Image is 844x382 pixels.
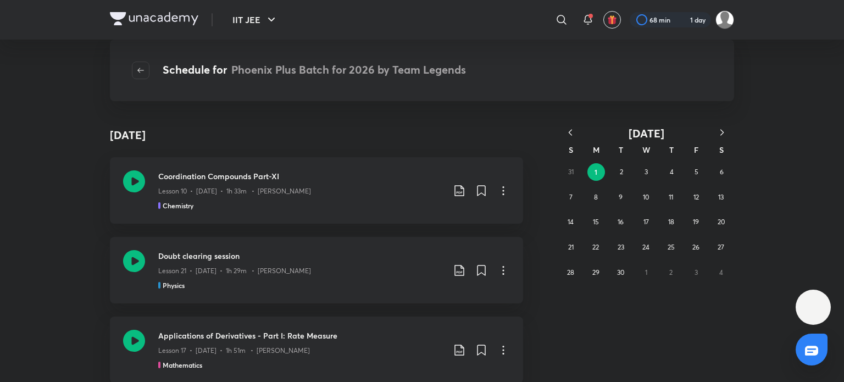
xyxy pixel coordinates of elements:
h4: Schedule for [163,62,466,79]
span: [DATE] [629,126,664,141]
button: September 17, 2025 [637,213,655,231]
abbr: September 8, 2025 [594,193,598,201]
abbr: September 19, 2025 [693,218,699,226]
button: September 11, 2025 [662,189,680,206]
button: September 13, 2025 [712,189,730,206]
abbr: September 10, 2025 [643,193,649,201]
abbr: September 27, 2025 [718,243,724,251]
h5: Physics [163,280,185,290]
abbr: Wednesday [642,145,650,155]
abbr: September 3, 2025 [645,168,648,176]
button: September 3, 2025 [637,163,655,181]
button: September 24, 2025 [637,239,655,256]
abbr: September 15, 2025 [593,218,599,226]
button: [DATE] [582,126,710,140]
abbr: September 29, 2025 [592,268,599,276]
button: September 6, 2025 [713,163,730,181]
span: Phoenix Plus Batch for 2026 by Team Legends [231,62,466,77]
button: September 20, 2025 [712,213,730,231]
h4: [DATE] [110,127,146,143]
button: September 23, 2025 [612,239,630,256]
abbr: September 18, 2025 [668,218,674,226]
img: avatar [607,15,617,25]
button: avatar [603,11,621,29]
p: Lesson 10 • [DATE] • 1h 33m • [PERSON_NAME] [158,186,311,196]
button: September 18, 2025 [662,213,680,231]
img: streak [677,14,688,25]
h3: Applications of Derivatives - Part I: Rate Measure [158,330,444,341]
abbr: September 4, 2025 [670,168,674,176]
img: Company Logo [110,12,198,25]
abbr: September 26, 2025 [692,243,699,251]
button: September 25, 2025 [662,239,680,256]
abbr: September 22, 2025 [592,243,599,251]
button: September 26, 2025 [687,239,705,256]
abbr: September 24, 2025 [642,243,649,251]
abbr: September 16, 2025 [618,218,624,226]
h3: Coordination Compounds Part-XI [158,170,444,182]
button: September 28, 2025 [562,264,580,281]
abbr: Saturday [719,145,724,155]
abbr: September 7, 2025 [569,193,573,201]
h5: Mathematics [163,360,202,370]
abbr: September 1, 2025 [595,168,597,176]
button: September 4, 2025 [663,163,680,181]
button: September 8, 2025 [587,189,604,206]
abbr: September 23, 2025 [618,243,624,251]
abbr: September 2, 2025 [620,168,623,176]
abbr: September 14, 2025 [568,218,574,226]
button: September 30, 2025 [612,264,630,281]
button: September 10, 2025 [637,189,655,206]
button: September 5, 2025 [688,163,706,181]
p: Lesson 21 • [DATE] • 1h 29m • [PERSON_NAME] [158,266,311,276]
p: Lesson 17 • [DATE] • 1h 51m • [PERSON_NAME] [158,346,310,356]
a: Coordination Compounds Part-XILesson 10 • [DATE] • 1h 33m • [PERSON_NAME]Chemistry [110,157,523,224]
button: September 27, 2025 [712,239,730,256]
abbr: September 11, 2025 [669,193,673,201]
abbr: Thursday [669,145,674,155]
abbr: September 9, 2025 [619,193,623,201]
abbr: September 25, 2025 [668,243,675,251]
button: September 21, 2025 [562,239,580,256]
abbr: September 6, 2025 [720,168,724,176]
abbr: Monday [593,145,599,155]
button: September 22, 2025 [587,239,604,256]
abbr: Tuesday [619,145,623,155]
button: September 2, 2025 [613,163,630,181]
abbr: September 17, 2025 [643,218,649,226]
abbr: September 5, 2025 [695,168,698,176]
h3: Doubt clearing session [158,250,444,262]
button: September 19, 2025 [687,213,705,231]
a: Company Logo [110,12,198,28]
button: September 7, 2025 [562,189,580,206]
button: September 1, 2025 [587,163,605,181]
h5: Chemistry [163,201,193,211]
button: September 29, 2025 [587,264,604,281]
button: September 9, 2025 [612,189,630,206]
abbr: Friday [694,145,698,155]
button: September 15, 2025 [587,213,604,231]
img: Shreyas Bhanu [715,10,734,29]
abbr: September 28, 2025 [567,268,574,276]
abbr: September 21, 2025 [568,243,574,251]
abbr: September 12, 2025 [693,193,699,201]
button: September 12, 2025 [687,189,705,206]
button: September 14, 2025 [562,213,580,231]
abbr: September 13, 2025 [718,193,724,201]
a: Doubt clearing sessionLesson 21 • [DATE] • 1h 29m • [PERSON_NAME]Physics [110,237,523,303]
img: ttu [807,301,820,314]
abbr: September 30, 2025 [617,268,624,276]
button: September 16, 2025 [612,213,630,231]
abbr: Sunday [569,145,573,155]
abbr: September 20, 2025 [718,218,725,226]
button: IIT JEE [226,9,285,31]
